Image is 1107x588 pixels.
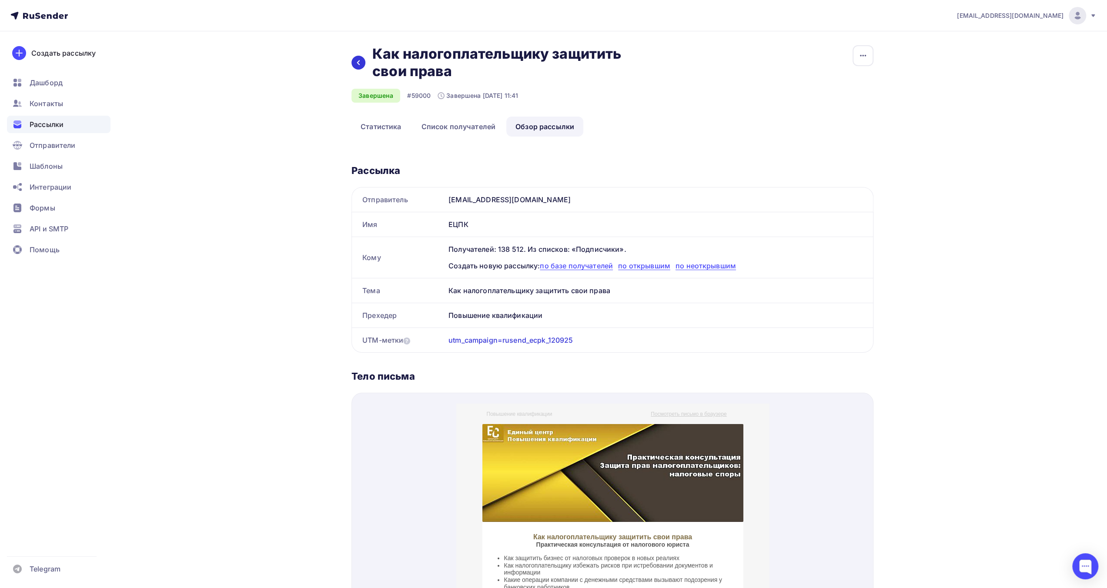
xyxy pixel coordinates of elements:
[30,564,60,574] span: Telegram
[127,482,186,489] strong: Варианты участия:
[506,117,583,137] a: Обзор рассылки
[352,303,445,327] div: Прехедер
[48,173,283,187] li: Какие операции компании с денежными средствами вызывают подозрения у банковских работников
[48,345,282,352] strong: Изменения законодательства, касающиеся налогового контроля и проверок.
[7,116,110,133] a: Рассылки
[48,403,253,418] strong: Взыскание задолженности по налогам организации за счет третьих лиц.
[30,236,283,243] p: [GEOGRAPHIC_DATA], ГК Измайлово, Отель Бета
[54,275,104,282] strong: [PERSON_NAME]
[30,140,76,150] span: Отправители
[30,495,152,503] p: - 22 900 руб./чел.
[30,98,63,109] span: Контакты
[48,158,283,173] li: Как налогоплательщику избежать рисков при истребовании документов и информации
[134,259,179,266] span: Очно и онлайн
[30,495,46,502] span: Очно
[30,275,54,282] span: Лектор:
[48,151,283,158] li: Как защитить бизнес от налоговых проверок в новых реалиях
[48,454,264,469] strong: Блокирование счетов налогоплательщика банком и оспаривание этого действия.
[161,495,283,503] p: - 19 900 руб./чел.
[445,278,873,303] div: Как налогоплательщику защитить свои права
[48,374,248,388] strong: Статья 54.1 НК РФ: что необходимо доказать налоговикам, чтобы доначислить налоги — разбираемся на...
[7,74,110,91] a: Дашборд
[352,212,445,237] div: Имя
[30,182,71,192] span: Интеграции
[30,282,283,318] p: Практикующий юрист, специалист по налоговому планированию, генеральный директор компании Nika, ri...
[540,261,613,270] span: по базе получателей
[445,187,873,212] div: [EMAIL_ADDRESS][DOMAIN_NAME]
[7,137,110,154] a: Отправители
[30,161,63,171] span: Шаблоны
[30,224,68,234] span: API и SMTP
[445,212,873,237] div: ЕЦПК
[407,91,431,100] div: #59000
[438,91,518,100] div: Завершена [DATE] 11:41
[30,77,63,88] span: Дашборд
[957,11,1064,20] span: [EMAIL_ADDRESS][DOMAIN_NAME]
[372,45,635,80] h2: Как налогоплательщику защитить свои права
[351,370,873,382] div: Тело письма
[161,495,184,502] strong: Онлайн
[30,7,96,13] span: Повышение квалификации
[448,244,863,254] div: Получателей: 138 512. Из списков: «Подписчики».
[352,237,445,278] div: Кому
[30,203,55,213] span: Формы
[48,187,283,195] li: Как применить налоговую реконструкцию для своего бизнеса
[48,195,283,210] li: Как налогоплательщику защитить свои права, и можно ли добиться отмены результатов проверки
[7,157,110,175] a: Шаблоны
[48,433,197,447] strong: Административная и налоговая ответственность налогоплательщика.
[48,389,258,403] strong: Практические рекомендации по успешному прохождению налоговых проверок.
[136,331,177,338] strong: В программе:
[30,119,64,130] span: Рассылки
[351,117,410,137] a: Статистика
[352,187,445,212] div: Отправитель
[412,117,505,137] a: Список получателей
[352,278,445,303] div: Тема
[76,244,236,251] strong: Контроль за налогоплательщиком в 2025 году
[448,261,863,271] div: Создать новую рассылку:
[445,303,873,327] div: Повышение квалификации
[48,352,283,374] li: Изменения, направленные на борьбу с «белыми схемами». Что, согласно Закону о налоговой реформе, с...
[48,403,283,425] li: Субсидиарная ответственность. Практика привлечения к субсидиарной ответственности бухгалтеров.
[194,7,270,13] a: Посмотреть письмо в браузере
[26,20,287,118] img: some image
[362,335,410,345] div: UTM-метки
[30,244,60,255] span: Помощь
[448,335,573,345] div: utm_campaign=rusend_ecpk_120925
[618,261,670,270] span: по открывшим
[80,137,233,144] strong: Практическая консультация от налогового юриста
[351,164,873,177] div: Рассылка
[351,89,400,103] div: Завершена
[48,433,283,454] li: Может ли налогоплательщик избежать ответственности, если следовал разъяснениям [PERSON_NAME] (пос...
[957,7,1097,24] a: [EMAIL_ADDRESS][DOMAIN_NAME]
[676,261,736,270] span: по неоткрывшим
[31,48,96,58] div: Создать рассылку
[77,130,236,137] strong: Как налогоплательщику защитить свои права
[147,228,166,235] a: [DATE]
[48,425,194,432] strong: Уголовная ответственность налогоплательщика
[7,95,110,112] a: Контакты
[7,199,110,217] a: Формы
